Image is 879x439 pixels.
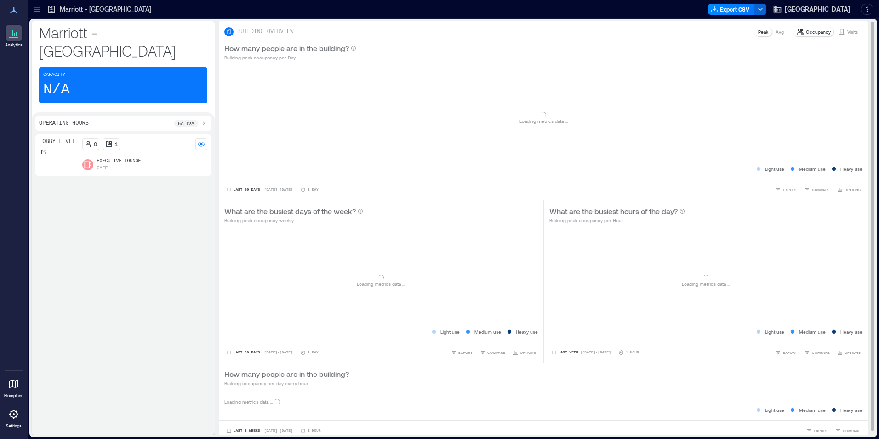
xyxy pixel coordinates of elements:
span: COMPARE [487,350,505,355]
span: COMPARE [812,350,830,355]
button: EXPORT [774,348,799,357]
a: Settings [3,403,25,432]
p: Floorplans [4,393,23,399]
a: Analytics [2,22,25,51]
button: COMPARE [803,185,832,194]
button: OPTIONS [835,348,862,357]
p: Loading metrics data ... [224,398,273,405]
p: Cafe [97,165,108,172]
button: Last 90 Days |[DATE]-[DATE] [224,185,295,194]
button: EXPORT [774,185,799,194]
p: Capacity [43,71,65,79]
button: COMPARE [833,426,862,435]
p: Heavy use [840,165,862,173]
a: Floorplans [1,373,26,401]
span: OPTIONS [845,187,861,192]
p: How many people are in the building? [224,369,349,380]
p: How many people are in the building? [224,43,349,54]
p: BUILDING OVERVIEW [237,28,293,35]
p: Building occupancy per day every hour [224,380,349,387]
p: Loading metrics data ... [519,117,568,125]
p: Marriott - [GEOGRAPHIC_DATA] [60,5,151,14]
button: OPTIONS [511,348,538,357]
p: 1 Hour [626,350,639,355]
p: What are the busiest hours of the day? [549,206,678,217]
p: Medium use [474,328,501,335]
p: Marriott - [GEOGRAPHIC_DATA] [39,23,207,60]
p: Visits [847,28,858,35]
p: 1 [114,140,118,148]
p: Peak [758,28,768,35]
p: Settings [6,423,22,429]
p: Medium use [799,406,826,414]
p: Medium use [799,328,826,335]
p: N/A [43,81,70,99]
p: 0 [94,140,97,148]
p: Light use [765,328,784,335]
p: Building peak occupancy weekly [224,217,363,224]
p: 1 Hour [308,428,321,433]
p: What are the busiest days of the week? [224,206,356,217]
button: Last 3 Weeks |[DATE]-[DATE] [224,426,295,435]
button: [GEOGRAPHIC_DATA] [770,2,853,17]
p: Operating Hours [39,120,89,127]
button: EXPORT [449,348,474,357]
p: Medium use [799,165,826,173]
button: EXPORT [805,426,830,435]
span: EXPORT [783,350,797,355]
p: Analytics [5,42,23,48]
p: Light use [765,165,784,173]
button: OPTIONS [835,185,862,194]
p: Executive Lounge [97,157,141,165]
p: Heavy use [516,328,538,335]
p: Loading metrics data ... [357,280,405,288]
p: Heavy use [840,328,862,335]
p: Light use [440,328,460,335]
p: 1 Day [308,187,319,192]
p: Avg [776,28,784,35]
span: [GEOGRAPHIC_DATA] [785,5,850,14]
button: Last 90 Days |[DATE]-[DATE] [224,348,295,357]
p: Occupancy [806,28,831,35]
p: Lobby Level [39,138,75,145]
p: 1 Day [308,350,319,355]
span: OPTIONS [520,350,536,355]
p: Loading metrics data ... [682,280,730,288]
span: EXPORT [783,187,797,192]
span: COMPARE [843,428,861,433]
p: Heavy use [840,406,862,414]
p: Building peak occupancy per Hour [549,217,685,224]
button: COMPARE [478,348,507,357]
button: Export CSV [708,4,755,15]
span: OPTIONS [845,350,861,355]
button: Last Week |[DATE]-[DATE] [549,348,613,357]
p: 5a - 12a [178,120,194,127]
span: EXPORT [458,350,473,355]
span: COMPARE [812,187,830,192]
p: Light use [765,406,784,414]
p: Building peak occupancy per Day [224,54,356,61]
button: COMPARE [803,348,832,357]
span: EXPORT [814,428,828,433]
